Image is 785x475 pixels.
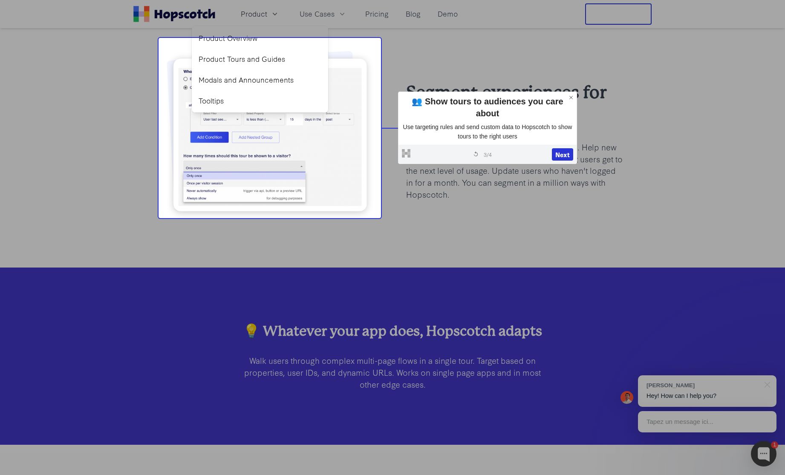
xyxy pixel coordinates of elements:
[242,354,543,390] p: Walk users through complex multi-page flows in a single tour. Target based on properties, user ID...
[402,95,573,119] div: 👥 Show tours to audiences you care about
[402,123,573,141] p: Use targeting rules and send custom data to Hopscotch to show tours to the right users
[434,7,461,21] a: Demo
[294,7,352,21] button: Use Cases
[585,3,652,25] button: Free Trial
[362,7,392,21] a: Pricing
[638,411,776,432] div: Tapez un message ici...
[241,9,267,19] span: Product
[195,92,325,109] a: Tooltips
[195,50,325,68] a: Product Tours and Guides
[484,150,492,158] span: 3 / 4
[242,322,543,341] h3: 💡 Whatever your app does, Hopscotch adapts
[236,7,284,21] button: Product
[552,148,573,161] button: Next
[133,6,215,22] a: Home
[646,381,759,389] div: [PERSON_NAME]
[195,29,325,47] a: Product Overview
[406,81,624,127] h2: Segment experiences for users
[620,391,633,404] img: Mark Spera
[646,392,768,400] p: Hey! How can I help you?
[771,441,778,449] div: 1
[300,9,335,19] span: Use Cases
[406,141,624,200] p: Every second a user is in your app is precious. Help new users discover important features. Help ...
[402,7,424,21] a: Blog
[195,71,325,89] a: Modals and Announcements
[161,47,379,223] img: targeting customers with hopscotch onboarding flows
